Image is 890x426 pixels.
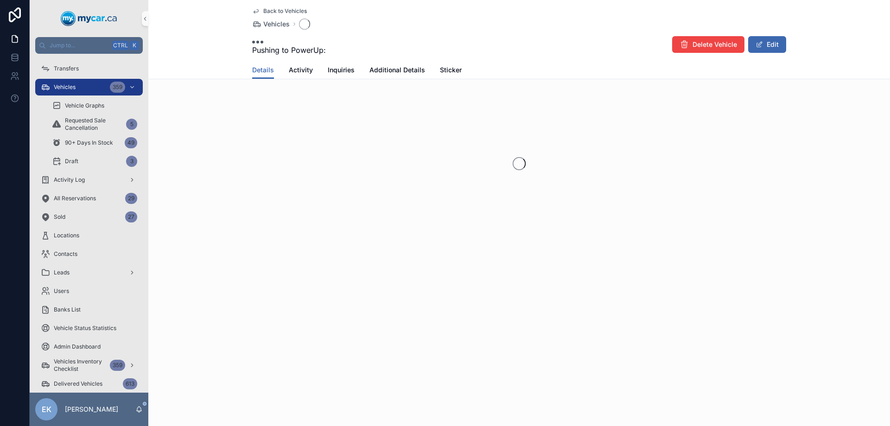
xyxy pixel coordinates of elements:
span: Jump to... [50,42,108,49]
a: Inquiries [328,62,355,80]
span: Leads [54,269,70,276]
span: Draft [65,158,78,165]
a: Admin Dashboard [35,338,143,355]
span: EK [42,404,51,415]
a: Sold27 [35,209,143,225]
span: Vehicle Graphs [65,102,104,109]
div: 359 [110,360,125,371]
span: Delete Vehicle [693,40,737,49]
button: Delete Vehicle [672,36,744,53]
div: 613 [123,378,137,389]
span: Vehicles [263,19,290,29]
a: Vehicles359 [35,79,143,95]
button: Edit [748,36,786,53]
span: Admin Dashboard [54,343,101,350]
a: Additional Details [369,62,425,80]
span: Requested Sale Cancellation [65,117,122,132]
a: Vehicle Status Statistics [35,320,143,337]
span: Vehicles Inventory Checklist [54,358,106,373]
span: Contacts [54,250,77,258]
a: Banks List [35,301,143,318]
a: Leads [35,264,143,281]
span: 90+ Days In Stock [65,139,113,146]
span: Sold [54,213,65,221]
div: 5 [126,119,137,130]
span: Activity Log [54,176,85,184]
a: Requested Sale Cancellation5 [46,116,143,133]
img: App logo [61,11,117,26]
p: [PERSON_NAME] [65,405,118,414]
span: Details [252,65,274,75]
a: All Reservations29 [35,190,143,207]
span: Users [54,287,69,295]
span: Delivered Vehicles [54,380,102,388]
a: Vehicles [252,19,290,29]
span: Transfers [54,65,79,72]
a: Delivered Vehicles613 [35,375,143,392]
span: Activity [289,65,313,75]
span: Back to Vehicles [263,7,307,15]
a: Transfers [35,60,143,77]
span: Vehicles [54,83,76,91]
span: Inquiries [328,65,355,75]
button: Jump to...CtrlK [35,37,143,54]
span: Locations [54,232,79,239]
a: Locations [35,227,143,244]
a: Users [35,283,143,299]
span: K [131,42,138,49]
a: Activity Log [35,172,143,188]
span: Ctrl [112,41,129,50]
div: 27 [125,211,137,223]
div: 359 [110,82,125,93]
span: Sticker [440,65,462,75]
span: Additional Details [369,65,425,75]
a: Vehicle Graphs [46,97,143,114]
span: Pushing to PowerUp: [252,45,326,56]
span: Banks List [54,306,81,313]
a: Activity [289,62,313,80]
div: 49 [125,137,137,148]
div: 3 [126,156,137,167]
a: Contacts [35,246,143,262]
a: Draft3 [46,153,143,170]
a: Back to Vehicles [252,7,307,15]
a: 90+ Days In Stock49 [46,134,143,151]
span: Vehicle Status Statistics [54,324,116,332]
a: Sticker [440,62,462,80]
a: Details [252,62,274,79]
div: 29 [125,193,137,204]
a: Vehicles Inventory Checklist359 [35,357,143,374]
span: All Reservations [54,195,96,202]
div: scrollable content [30,54,148,393]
